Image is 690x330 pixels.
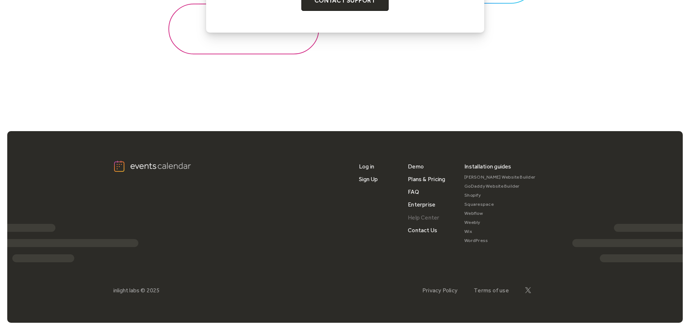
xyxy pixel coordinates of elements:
[464,209,535,218] a: Webflow
[408,211,440,224] a: Help Center
[113,287,145,294] div: inlight labs ©
[464,182,535,191] a: GoDaddy Website Builder
[359,160,374,173] a: Log in
[147,287,160,294] div: 2025
[408,173,446,185] a: Plans & Pricing
[408,198,435,211] a: Enterprise
[464,191,535,200] a: Shopify
[408,185,419,198] a: FAQ
[474,287,509,294] a: Terms of use
[464,218,535,227] a: Weebly
[359,173,378,185] a: Sign Up
[464,160,511,173] div: Installation guides
[422,287,457,294] a: Privacy Policy
[464,173,535,182] a: [PERSON_NAME] Website Builder
[464,236,535,245] a: WordPress
[408,160,424,173] a: Demo
[464,200,535,209] a: Squarespace
[464,227,535,236] a: Wix
[408,224,437,237] a: Contact Us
